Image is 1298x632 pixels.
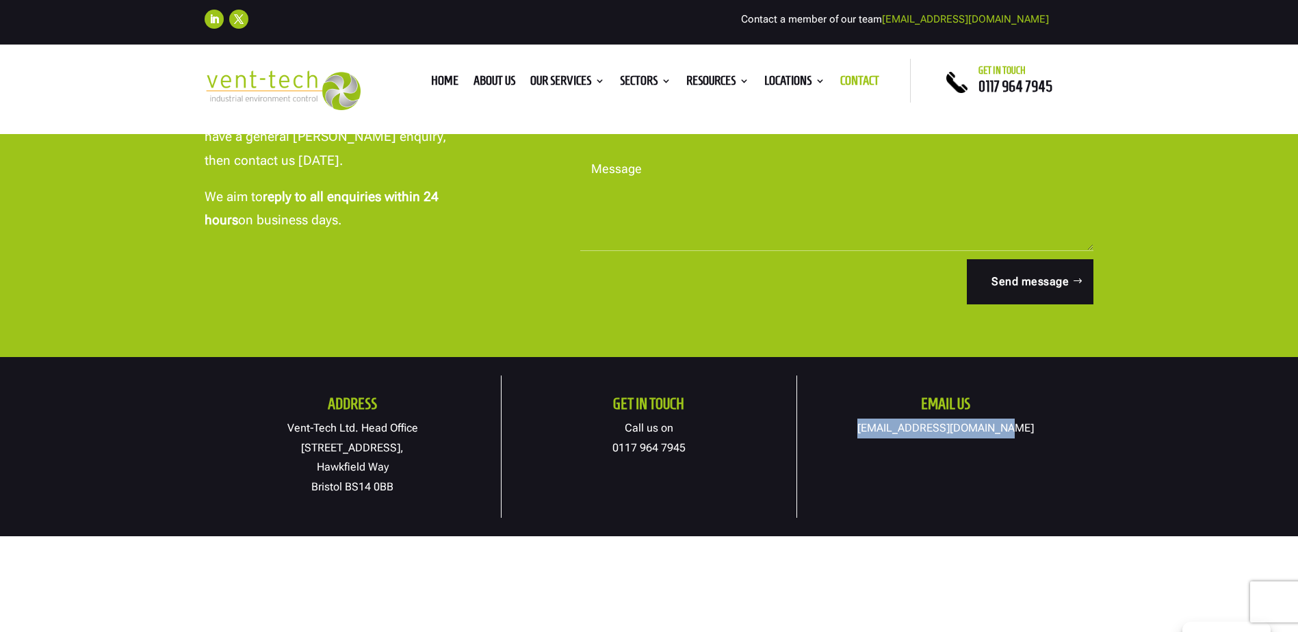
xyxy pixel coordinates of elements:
[764,76,825,91] a: Locations
[205,70,361,111] img: 2023-09-27T08_35_16.549ZVENT-TECH---Clear-background
[205,82,450,168] span: If you have a question about our service, want to find out more about our pricing or have a gener...
[978,78,1052,94] a: 0117 964 7945
[967,259,1093,304] button: Send message
[238,212,341,228] span: on business days.
[620,76,671,91] a: Sectors
[502,396,796,419] h2: Get in touch
[431,76,458,91] a: Home
[741,13,1049,25] span: Contact a member of our team
[857,421,1034,434] a: [EMAIL_ADDRESS][DOMAIN_NAME]
[882,13,1049,25] a: [EMAIL_ADDRESS][DOMAIN_NAME]
[473,76,515,91] a: About us
[205,396,501,419] h2: Address
[205,419,501,497] p: Vent-Tech Ltd. Head Office [STREET_ADDRESS], Hawkfield Way Bristol BS14 0BB
[502,419,796,458] p: Call us on
[205,189,439,228] strong: reply to all enquiries within 24 hours
[205,189,263,205] span: We aim to
[205,10,224,29] a: Follow on LinkedIn
[530,76,605,91] a: Our Services
[229,10,248,29] a: Follow on X
[840,76,879,91] a: Contact
[978,65,1026,76] span: Get in touch
[612,441,686,454] a: 0117 964 7945
[686,76,749,91] a: Resources
[797,396,1093,419] h2: Email us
